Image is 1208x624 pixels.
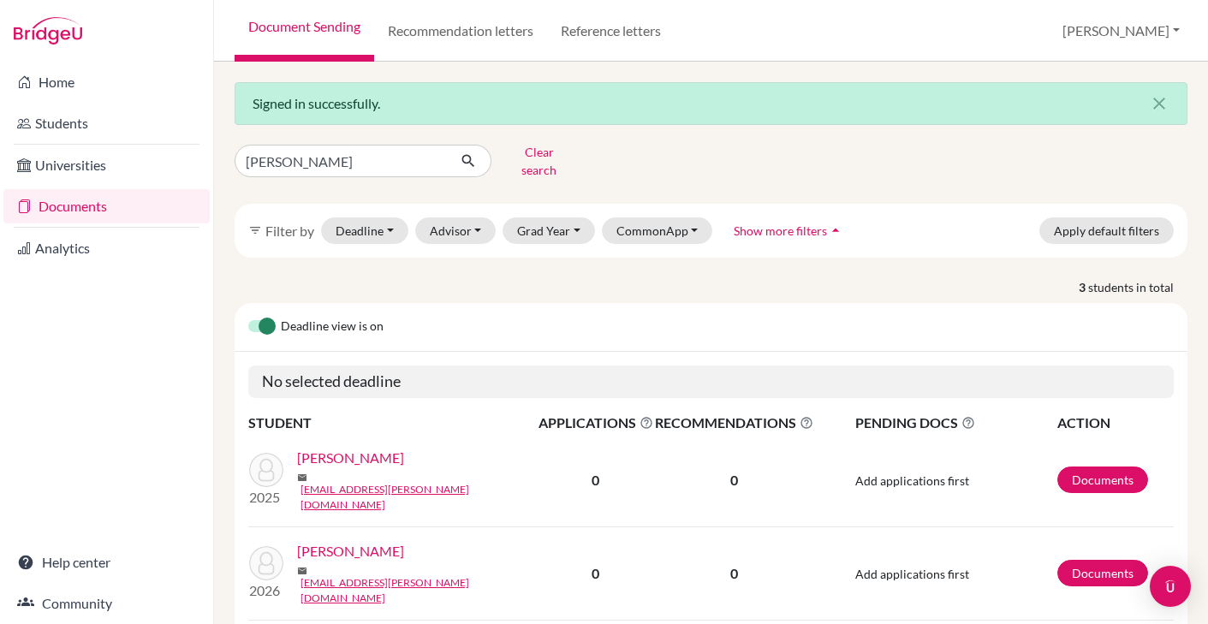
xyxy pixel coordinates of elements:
[3,106,210,140] a: Students
[855,473,969,488] span: Add applications first
[734,223,827,238] span: Show more filters
[592,565,599,581] b: 0
[1039,217,1174,244] button: Apply default filters
[539,413,653,433] span: APPLICATIONS
[655,413,813,433] span: RECOMMENDATIONS
[855,413,1056,433] span: PENDING DOCS
[281,317,384,337] span: Deadline view is on
[297,566,307,576] span: mail
[3,65,210,99] a: Home
[827,222,844,239] i: arrow_drop_up
[3,586,210,621] a: Community
[249,546,283,580] img: Duarte, Marina
[301,482,550,513] a: [EMAIL_ADDRESS][PERSON_NAME][DOMAIN_NAME]
[1150,566,1191,607] div: Open Intercom Messenger
[14,17,82,45] img: Bridge-U
[3,545,210,579] a: Help center
[248,412,538,434] th: STUDENT
[602,217,713,244] button: CommonApp
[297,448,404,468] a: [PERSON_NAME]
[249,580,283,601] p: 2026
[1132,83,1187,124] button: Close
[415,217,497,244] button: Advisor
[3,189,210,223] a: Documents
[235,145,447,177] input: Find student by name...
[249,453,283,487] img: Duarte, Maidi
[297,472,307,483] span: mail
[248,223,262,237] i: filter_list
[1057,560,1148,586] a: Documents
[655,563,813,584] p: 0
[248,365,1174,398] h5: No selected deadline
[1079,278,1088,296] strong: 3
[503,217,595,244] button: Grad Year
[1088,278,1187,296] span: students in total
[321,217,408,244] button: Deadline
[1055,15,1187,47] button: [PERSON_NAME]
[655,470,813,490] p: 0
[297,541,404,562] a: [PERSON_NAME]
[301,575,550,606] a: [EMAIL_ADDRESS][PERSON_NAME][DOMAIN_NAME]
[491,139,586,183] button: Clear search
[235,82,1187,125] div: Signed in successfully.
[249,487,283,508] p: 2025
[1056,412,1174,434] th: ACTION
[592,472,599,488] b: 0
[855,567,969,581] span: Add applications first
[1149,93,1169,114] i: close
[1057,467,1148,493] a: Documents
[265,223,314,239] span: Filter by
[3,231,210,265] a: Analytics
[719,217,859,244] button: Show more filtersarrow_drop_up
[3,148,210,182] a: Universities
